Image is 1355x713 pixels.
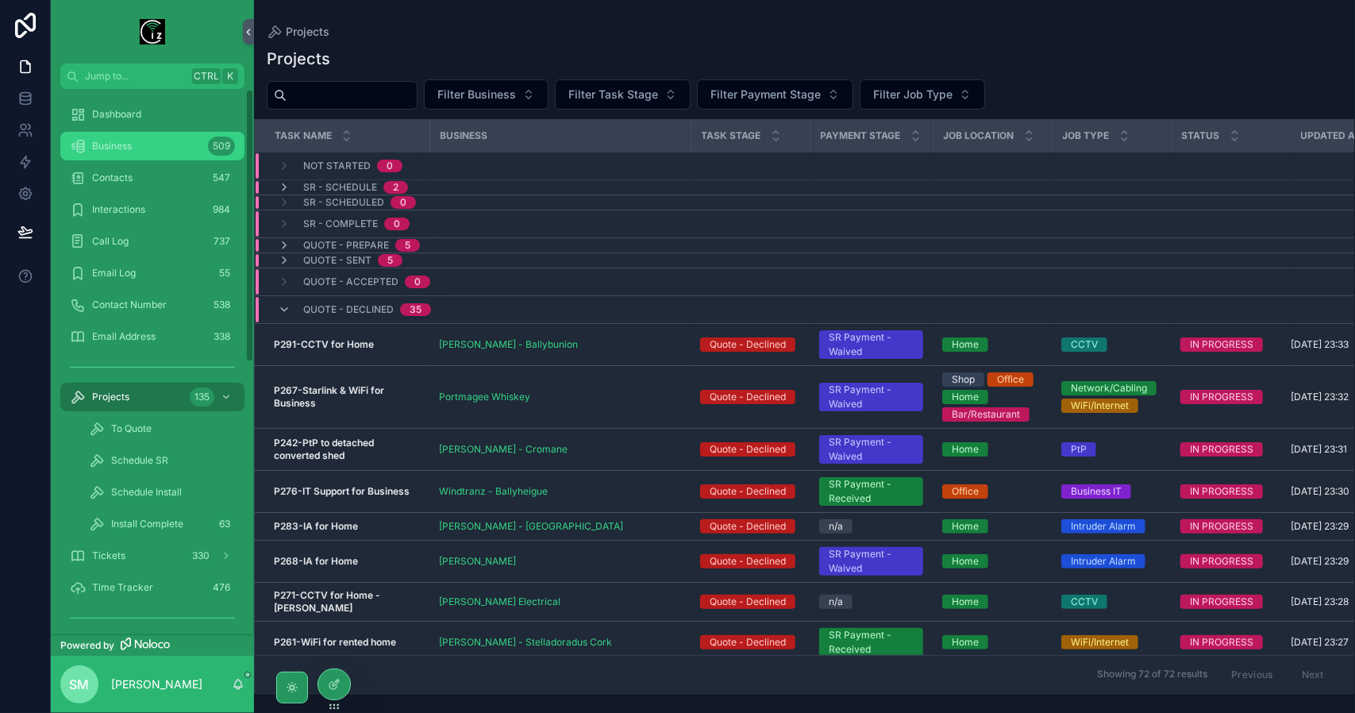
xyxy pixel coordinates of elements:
div: Home [952,635,979,649]
a: Call Log737 [60,227,244,256]
div: IN PROGRESS [1190,442,1253,457]
a: Time Tracker476 [60,573,244,602]
span: Quote - Sent [303,254,371,267]
strong: P261-WiFi for rented home [274,636,396,648]
a: Schedule Install [79,478,244,507]
span: [DATE] 23:28 [1291,595,1349,608]
a: IN PROGRESS [1180,519,1280,534]
a: WiFi/Internet [1061,635,1161,649]
a: Quote - Declined [700,442,800,457]
span: Email Log [92,267,136,279]
strong: P283-IA for Home [274,520,358,532]
span: [DATE] 23:29 [1291,520,1349,533]
span: SR - Complete [303,218,378,230]
a: CCTV [1061,595,1161,609]
span: Task Stage [702,129,761,142]
div: CCTV [1071,337,1098,352]
div: 5 [405,239,410,252]
span: Quote - Declined [303,303,394,316]
div: 55 [214,264,235,283]
span: Call Log [92,235,129,248]
div: Home [952,595,979,609]
span: Time Tracker [92,581,153,594]
span: Ctrl [192,68,221,84]
div: 5 [387,254,393,267]
a: ShopOfficeHomeBar/Restaurant [942,372,1042,422]
a: Schedule SR [79,446,244,475]
a: [PERSON_NAME] Electrical [439,595,681,608]
span: Filter Payment Stage [710,87,821,102]
span: [PERSON_NAME] [439,555,516,568]
a: Home [942,442,1042,457]
div: 509 [208,137,235,156]
span: Schedule Install [111,486,182,499]
div: 984 [208,200,235,219]
a: P242-PtP to detached converted shed [274,437,420,462]
div: 63 [214,515,235,534]
span: Payment Stage [821,129,901,142]
a: SR Payment - Waived [819,330,923,359]
a: P276-IT Support for Business [274,485,420,498]
div: SR Payment - Received [829,477,914,506]
div: Home [952,554,979,568]
span: Windtranz - Ballyheigue [439,485,548,498]
a: Home [942,554,1042,568]
a: Dashboard [60,100,244,129]
a: [PERSON_NAME] [439,555,681,568]
span: [DATE] 23:27 [1291,636,1349,649]
a: Quote - Declined [700,484,800,499]
div: 2 [393,181,398,194]
span: Showing 72 of 72 results [1097,669,1207,681]
a: PtP [1061,442,1161,457]
strong: P271-CCTV for Home - [PERSON_NAME] [274,589,383,614]
div: Network/Cabling [1071,381,1147,395]
span: [DATE] 23:30 [1291,485,1349,498]
a: SR Payment - Received [819,628,923,657]
span: Jump to... [85,70,186,83]
a: Projects135 [60,383,244,411]
div: WiFi/Internet [1071,635,1129,649]
div: 476 [208,578,235,597]
p: [PERSON_NAME] [111,676,202,692]
span: Projects [92,391,129,403]
span: Filter Job Type [873,87,953,102]
div: n/a [829,595,843,609]
a: CCTV [1061,337,1161,352]
a: n/a [819,519,923,534]
strong: P267-Starlink & WiFi for Business [274,384,387,409]
div: 737 [209,232,235,251]
span: Job Location [944,129,1014,142]
strong: P276-IT Support for Business [274,485,410,497]
a: SR Payment - Received [819,477,923,506]
span: Install Complete [111,518,183,530]
div: Quote - Declined [710,595,786,609]
div: IN PROGRESS [1190,635,1253,649]
a: Intruder Alarm [1061,554,1161,568]
a: Install Complete63 [79,510,244,538]
a: Portmagee Whiskey [439,391,681,403]
div: scrollable content [51,89,254,634]
span: [DATE] 23:33 [1291,338,1349,351]
a: SR Payment - Waived [819,383,923,411]
span: [PERSON_NAME] - Ballybunion [439,338,578,351]
div: n/a [829,519,843,534]
span: [DATE] 23:32 [1291,391,1349,403]
a: Email Address338 [60,322,244,351]
strong: P242-PtP to detached converted shed [274,437,376,461]
a: IN PROGRESS [1180,635,1280,649]
div: Quote - Declined [710,519,786,534]
a: [PERSON_NAME] - Cromane [439,443,568,456]
span: Filter Business [437,87,516,102]
div: 0 [414,276,421,288]
div: Home [952,519,979,534]
a: Quote - Declined [700,519,800,534]
div: Quote - Declined [710,635,786,649]
a: n/a [819,595,923,609]
a: [PERSON_NAME] - Stelladoradus Cork [439,636,681,649]
div: 547 [208,168,235,187]
a: Home [942,519,1042,534]
a: P291-CCTV for Home [274,338,420,351]
a: Home [942,595,1042,609]
strong: P268-IA for Home [274,555,358,567]
a: Tickets330 [60,541,244,570]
